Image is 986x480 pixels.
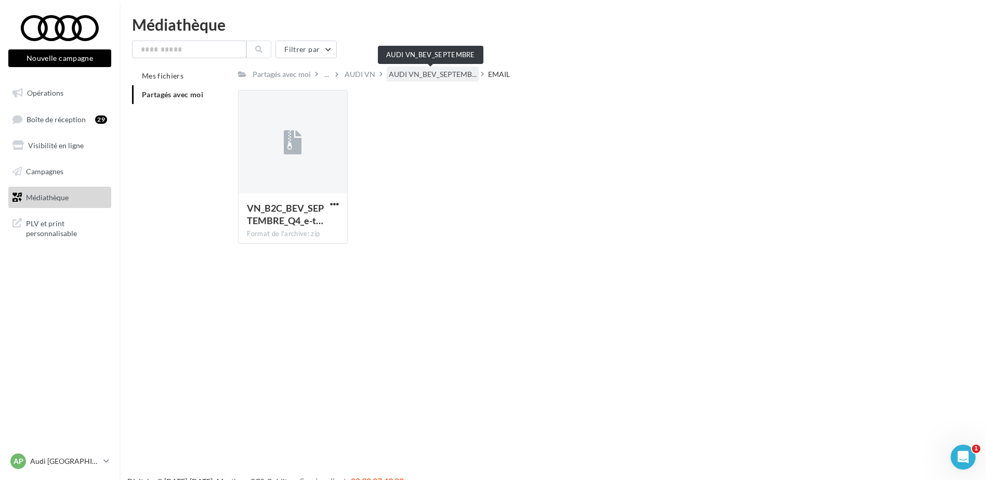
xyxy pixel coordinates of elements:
div: EMAIL [488,69,510,80]
p: Audi [GEOGRAPHIC_DATA] 16 [30,456,99,466]
a: Médiathèque [6,187,113,209]
div: AUDI VN [345,69,375,80]
span: Boîte de réception [27,114,86,123]
button: Nouvelle campagne [8,49,111,67]
div: AUDI VN_BEV_SEPTEMBRE [378,46,483,64]
span: Médiathèque [26,192,69,201]
span: Visibilité en ligne [28,141,84,150]
div: Format de l'archive: zip [247,229,339,239]
span: 1 [972,445,980,453]
span: AP [14,456,23,466]
a: AP Audi [GEOGRAPHIC_DATA] 16 [8,451,111,471]
button: Filtrer par [275,41,337,58]
a: PLV et print personnalisable [6,212,113,243]
a: Boîte de réception29 [6,108,113,131]
div: Partagés avec moi [253,69,311,80]
div: Médiathèque [132,17,974,32]
span: VN_B2C_BEV_SEPTEMBRE_Q4_e-tron_EMAIL [247,202,324,226]
span: Campagnes [26,167,63,176]
a: Opérations [6,82,113,104]
div: ... [322,67,331,82]
iframe: Intercom live chat [951,445,976,470]
span: Partagés avec moi [142,90,203,99]
div: 29 [95,115,107,124]
span: AUDI VN_BEV_SEPTEMB... [389,69,477,80]
span: Opérations [27,88,63,97]
span: PLV et print personnalisable [26,216,107,239]
span: Mes fichiers [142,71,183,80]
a: Campagnes [6,161,113,183]
a: Visibilité en ligne [6,135,113,157]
